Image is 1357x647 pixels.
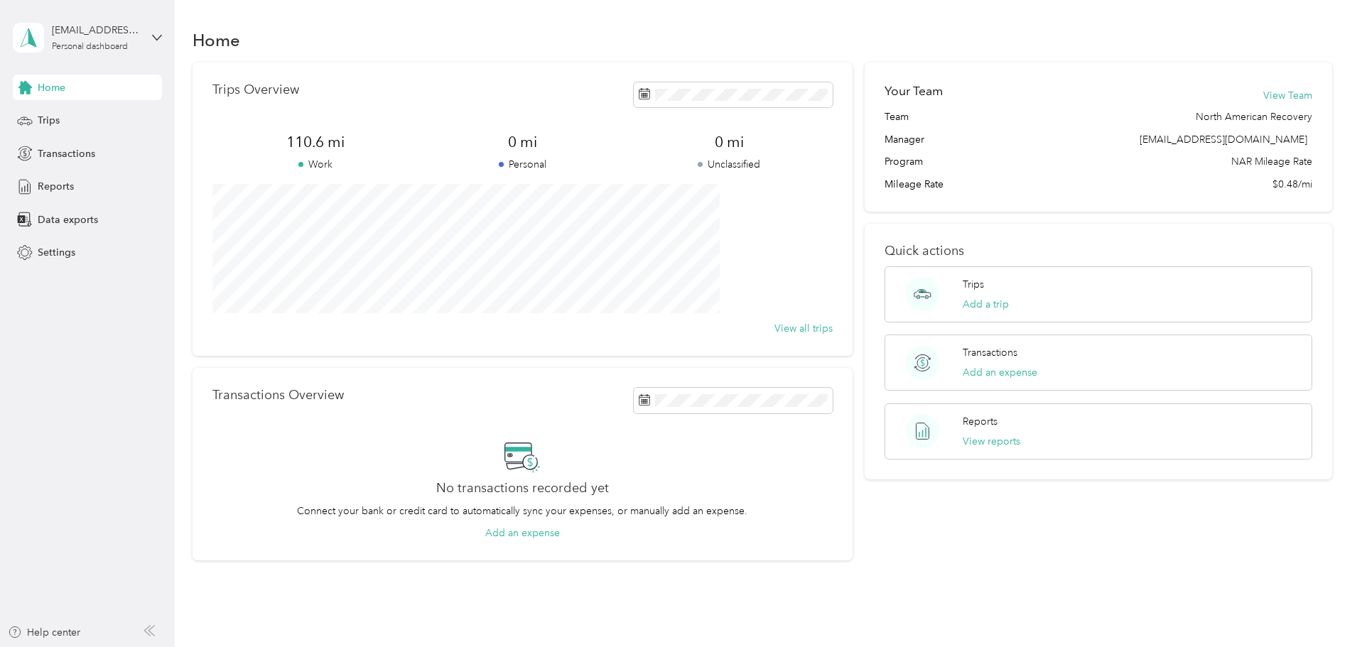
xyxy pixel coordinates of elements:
p: Work [212,157,419,172]
span: Transactions [38,146,95,161]
p: Quick actions [885,244,1312,259]
span: Team [885,109,909,124]
p: Connect your bank or credit card to automatically sync your expenses, or manually add an expense. [297,504,747,518]
button: View all trips [774,321,833,336]
span: Manager [885,132,924,147]
p: Transactions Overview [212,388,344,403]
p: Unclassified [626,157,833,172]
button: Add a trip [963,297,1009,312]
span: [EMAIL_ADDRESS][DOMAIN_NAME] [1140,134,1307,146]
span: Program [885,154,923,169]
p: Reports [963,414,998,429]
span: 0 mi [626,132,833,152]
p: Trips [963,277,984,292]
span: Data exports [38,212,98,227]
button: Add an expense [963,365,1037,380]
span: 0 mi [419,132,626,152]
span: Mileage Rate [885,177,944,192]
iframe: Everlance-gr Chat Button Frame [1277,567,1357,647]
span: 110.6 mi [212,132,419,152]
h2: No transactions recorded yet [436,481,609,496]
span: Trips [38,113,60,128]
div: [EMAIL_ADDRESS][DOMAIN_NAME] [52,23,141,38]
h1: Home [193,33,240,48]
span: Settings [38,245,75,260]
button: View reports [963,434,1020,449]
span: Home [38,80,65,95]
span: NAR Mileage Rate [1231,154,1312,169]
span: $0.48/mi [1272,177,1312,192]
button: Help center [8,625,80,640]
h2: Your Team [885,82,943,100]
div: Personal dashboard [52,43,128,51]
button: Add an expense [485,526,560,540]
span: Reports [38,179,74,194]
button: View Team [1263,88,1312,103]
p: Transactions [963,345,1017,360]
p: Personal [419,157,626,172]
p: Trips Overview [212,82,299,97]
span: North American Recovery [1196,109,1312,124]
